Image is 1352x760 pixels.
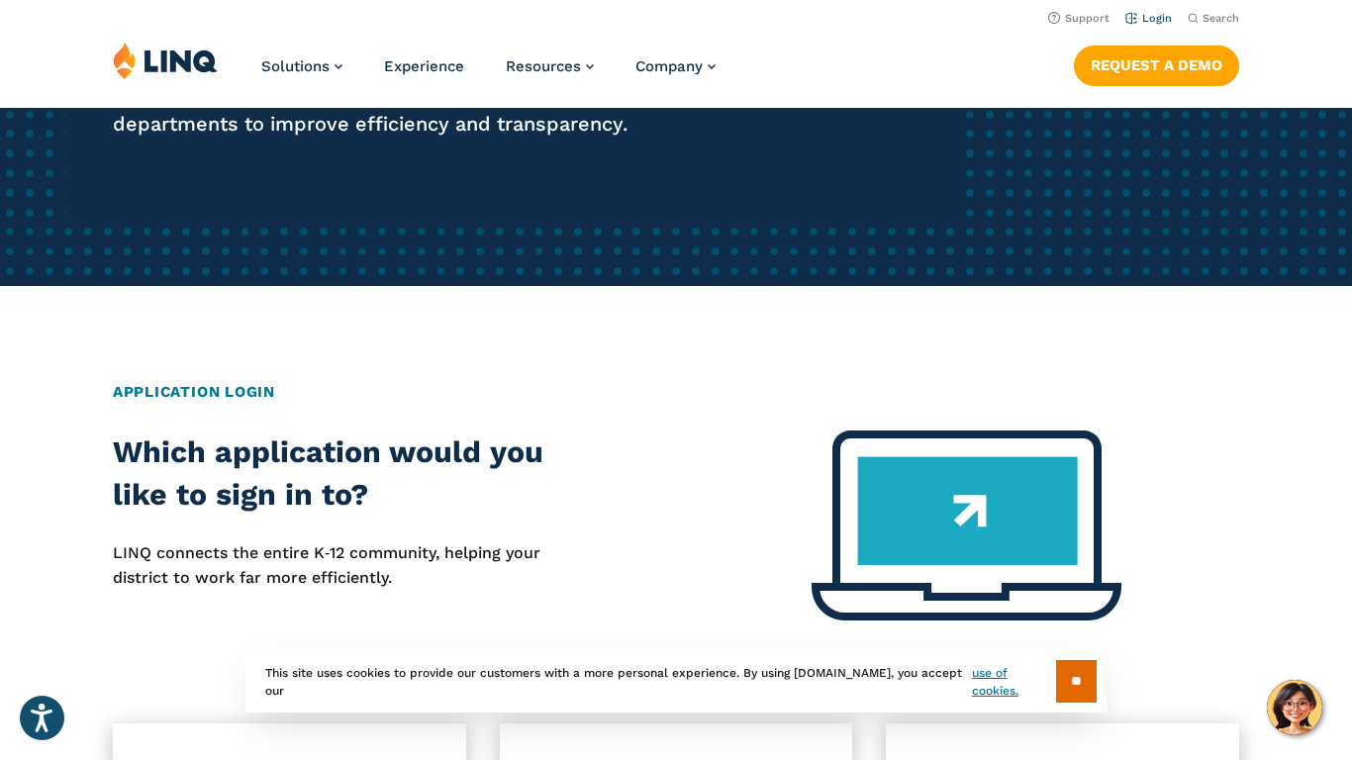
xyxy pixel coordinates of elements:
[245,650,1107,712] div: This site uses cookies to provide our customers with a more personal experience. By using [DOMAIN...
[1267,680,1322,735] button: Hello, have a question? Let’s chat.
[1125,12,1172,25] a: Login
[635,57,716,75] a: Company
[635,57,703,75] span: Company
[384,57,464,75] a: Experience
[261,42,716,107] nav: Primary Navigation
[506,57,594,75] a: Resources
[1074,46,1239,85] a: Request a Demo
[113,381,1239,404] h2: Application Login
[261,57,342,75] a: Solutions
[1188,11,1239,26] button: Open Search Bar
[506,57,581,75] span: Resources
[113,541,562,590] p: LINQ connects the entire K‑12 community, helping your district to work far more efficiently.
[113,430,562,516] h2: Which application would you like to sign in to?
[1074,42,1239,85] nav: Button Navigation
[113,42,218,79] img: LINQ | K‑12 Software
[1203,12,1239,25] span: Search
[1048,12,1110,25] a: Support
[261,57,330,75] span: Solutions
[972,664,1056,700] a: use of cookies.
[113,81,633,138] p: LINQ brings together students, parents and all your departments to improve efficiency and transpa...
